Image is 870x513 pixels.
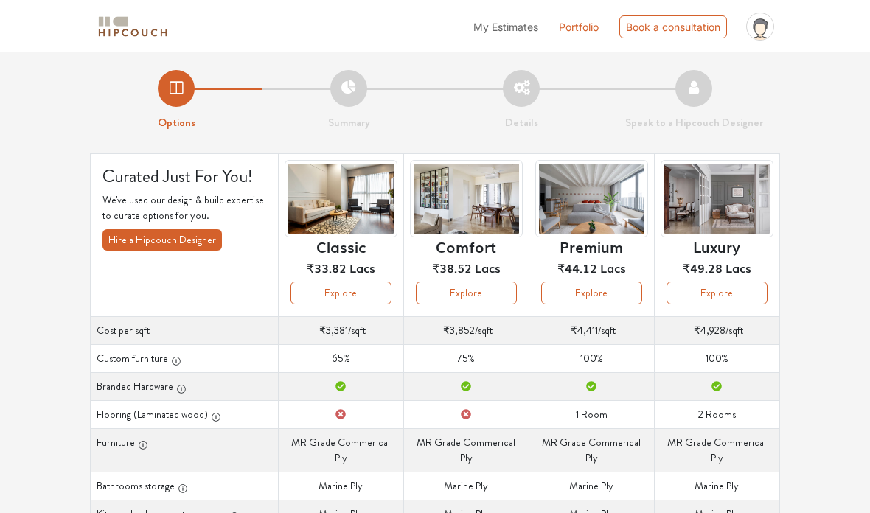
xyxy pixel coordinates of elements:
h6: Classic [316,237,366,254]
span: My Estimates [473,20,538,32]
td: Marine Ply [403,471,529,499]
td: MR Grade Commerical Ply [403,427,529,471]
span: ₹44.12 [557,258,597,276]
p: We've used our design & build expertise to curate options for you. [102,192,266,223]
img: header-preview [410,159,523,237]
button: Explore [290,281,391,304]
button: Explore [667,281,768,304]
img: header-preview [285,159,397,237]
img: header-preview [661,159,773,237]
strong: Options [158,114,195,130]
span: ₹4,928 [694,322,725,337]
img: header-preview [535,159,648,237]
span: Lacs [349,258,375,276]
button: Explore [416,281,517,304]
strong: Details [505,114,538,130]
td: /sqft [654,315,779,343]
td: Marine Ply [529,471,654,499]
td: 100% [529,343,654,371]
h4: Curated Just For You! [102,165,266,186]
h6: Premium [560,237,623,254]
span: ₹3,852 [443,322,475,337]
span: Lacs [725,258,751,276]
td: Marine Ply [654,471,779,499]
span: ₹49.28 [683,258,723,276]
a: Portfolio [559,18,599,34]
h6: Comfort [436,237,496,254]
th: Flooring (Laminated wood) [91,399,279,427]
td: 100% [654,343,779,371]
div: Book a consultation [619,15,727,38]
span: ₹33.82 [307,258,347,276]
strong: Speak to a Hipcouch Designer [625,114,763,130]
th: Branded Hardware [91,371,279,399]
strong: Summary [328,114,370,130]
span: logo-horizontal.svg [96,10,170,43]
button: Hire a Hipcouch Designer [102,228,222,250]
td: /sqft [403,315,529,343]
th: Cost per sqft [91,315,279,343]
td: MR Grade Commerical Ply [654,427,779,471]
span: ₹38.52 [432,258,472,276]
td: MR Grade Commerical Ply [529,427,654,471]
th: Furniture [91,427,279,471]
th: Custom furniture [91,343,279,371]
td: 2 Rooms [654,399,779,427]
span: Lacs [475,258,501,276]
th: Bathrooms storage [91,471,279,499]
td: 65% [279,343,404,371]
td: MR Grade Commerical Ply [279,427,404,471]
h6: Luxury [693,237,740,254]
span: ₹3,381 [319,322,348,337]
span: ₹4,411 [571,322,598,337]
td: Marine Ply [279,471,404,499]
td: /sqft [279,315,404,343]
button: Explore [541,281,642,304]
span: Lacs [600,258,626,276]
td: 75% [403,343,529,371]
td: 1 Room [529,399,654,427]
td: /sqft [529,315,654,343]
img: logo-horizontal.svg [96,13,170,39]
